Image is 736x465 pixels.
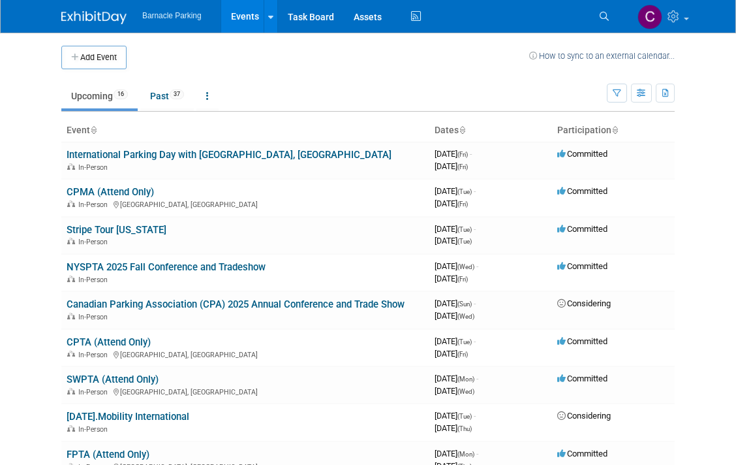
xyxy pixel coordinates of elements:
a: FPTA (Attend Only) [67,449,149,460]
a: [DATE].Mobility International [67,411,189,423]
span: (Fri) [457,163,468,170]
span: - [476,374,478,383]
span: [DATE] [435,386,474,396]
span: - [470,149,472,159]
span: In-Person [78,200,112,209]
a: Canadian Parking Association (CPA) 2025 Annual Conference and Trade Show [67,298,405,310]
span: [DATE] [435,161,468,171]
th: Event [61,120,429,142]
span: Committed [557,186,607,196]
span: (Mon) [457,451,474,458]
span: [DATE] [435,149,472,159]
img: In-Person Event [67,388,75,394]
span: (Tue) [457,238,472,245]
th: Participation [552,120,675,142]
span: (Tue) [457,338,472,345]
a: Past37 [140,84,194,108]
span: (Thu) [457,425,472,432]
img: In-Person Event [67,313,75,319]
a: Stripe Tour [US_STATE] [67,224,166,236]
a: International Parking Day with [GEOGRAPHIC_DATA], [GEOGRAPHIC_DATA] [67,149,391,161]
img: Cara Murray [637,5,662,29]
span: (Mon) [457,376,474,383]
span: - [474,186,476,196]
span: [DATE] [435,311,474,321]
span: [DATE] [435,261,478,271]
span: In-Person [78,425,112,434]
span: (Wed) [457,263,474,270]
span: [DATE] [435,374,478,383]
span: (Fri) [457,151,468,158]
a: SWPTA (Attend Only) [67,374,159,385]
span: - [474,411,476,421]
span: (Tue) [457,413,472,420]
a: CPTA (Attend Only) [67,336,151,348]
span: In-Person [78,238,112,246]
div: [GEOGRAPHIC_DATA], [GEOGRAPHIC_DATA] [67,349,424,359]
span: [DATE] [435,349,468,359]
span: - [474,224,476,234]
a: Upcoming16 [61,84,138,108]
span: Committed [557,449,607,458]
span: Committed [557,336,607,346]
span: (Fri) [457,351,468,358]
span: Committed [557,374,607,383]
a: CPMA (Attend Only) [67,186,154,198]
a: NYSPTA 2025 Fall Conference and Tradeshow [67,261,266,273]
span: (Fri) [457,276,468,283]
span: (Wed) [457,313,474,320]
span: In-Person [78,276,112,284]
a: Sort by Start Date [459,125,465,135]
img: In-Person Event [67,238,75,244]
img: In-Person Event [67,425,75,432]
span: [DATE] [435,274,468,283]
span: (Sun) [457,300,472,308]
span: Committed [557,224,607,234]
span: 16 [114,89,128,99]
span: (Tue) [457,226,472,233]
span: Considering [557,411,611,421]
span: Committed [557,149,607,159]
span: [DATE] [435,199,468,208]
span: [DATE] [435,236,472,246]
img: ExhibitDay [61,11,127,24]
th: Dates [429,120,552,142]
div: [GEOGRAPHIC_DATA], [GEOGRAPHIC_DATA] [67,199,424,209]
span: Committed [557,261,607,271]
img: In-Person Event [67,351,75,357]
span: (Tue) [457,188,472,195]
span: [DATE] [435,298,476,308]
a: How to sync to an external calendar... [529,51,675,61]
span: [DATE] [435,336,476,346]
img: In-Person Event [67,163,75,170]
img: In-Person Event [67,200,75,207]
span: 37 [170,89,184,99]
span: (Fri) [457,200,468,208]
span: - [474,298,476,308]
span: In-Person [78,351,112,359]
span: [DATE] [435,423,472,433]
span: - [476,449,478,458]
div: [GEOGRAPHIC_DATA], [GEOGRAPHIC_DATA] [67,386,424,396]
span: Barnacle Parking [142,11,202,20]
button: Add Event [61,46,127,69]
span: [DATE] [435,224,476,234]
img: In-Person Event [67,276,75,282]
a: Sort by Participation Type [611,125,618,135]
span: - [474,336,476,346]
span: [DATE] [435,411,476,421]
span: In-Person [78,313,112,321]
span: Considering [557,298,611,308]
span: In-Person [78,163,112,172]
span: [DATE] [435,449,478,458]
span: In-Person [78,388,112,396]
span: - [476,261,478,271]
span: [DATE] [435,186,476,196]
a: Sort by Event Name [90,125,97,135]
span: (Wed) [457,388,474,395]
